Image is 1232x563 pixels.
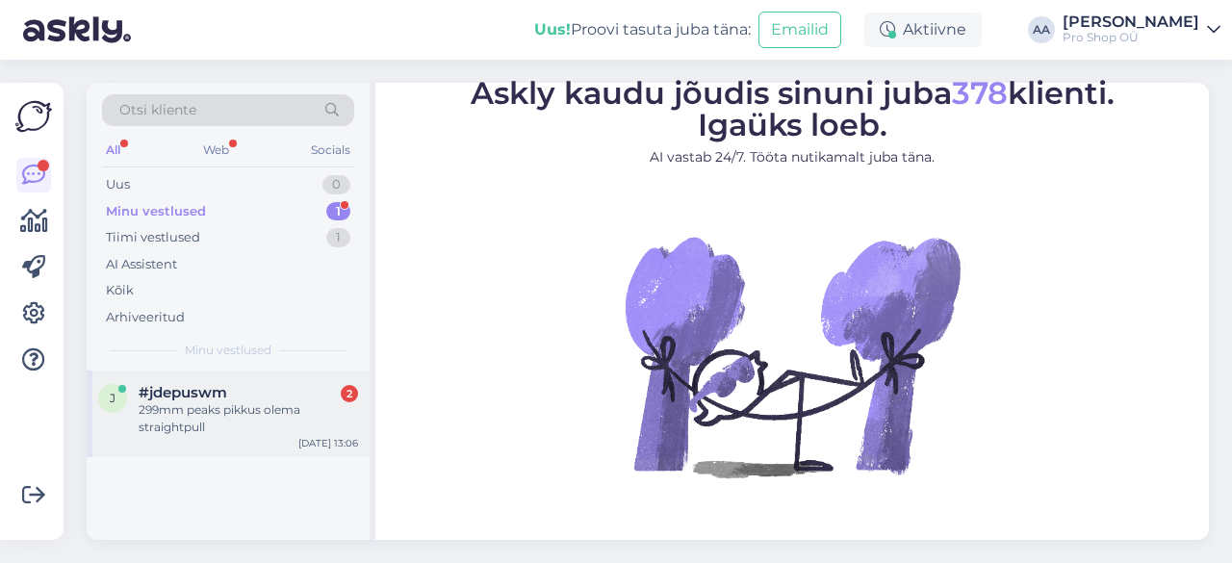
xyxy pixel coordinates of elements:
[139,384,227,401] span: #jdepuswm
[1028,16,1055,43] div: AA
[619,183,965,529] img: No Chat active
[341,385,358,402] div: 2
[534,18,751,41] div: Proovi tasuta juba täna:
[864,13,982,47] div: Aktiivne
[102,138,124,163] div: All
[110,391,115,405] span: j
[139,401,358,436] div: 299mm peaks pikkus olema straightpull
[106,281,134,300] div: Kõik
[471,147,1115,167] p: AI vastab 24/7. Tööta nutikamalt juba täna.
[106,175,130,194] div: Uus
[534,20,571,38] b: Uus!
[199,138,233,163] div: Web
[307,138,354,163] div: Socials
[298,436,358,450] div: [DATE] 13:06
[758,12,841,48] button: Emailid
[322,175,350,194] div: 0
[106,308,185,327] div: Arhiveeritud
[106,255,177,274] div: AI Assistent
[326,228,350,247] div: 1
[15,98,52,135] img: Askly Logo
[952,74,1008,112] span: 378
[1063,14,1199,30] div: [PERSON_NAME]
[1063,30,1199,45] div: Pro Shop OÜ
[326,202,350,221] div: 1
[185,342,271,359] span: Minu vestlused
[106,228,200,247] div: Tiimi vestlused
[471,74,1115,143] span: Askly kaudu jõudis sinuni juba klienti. Igaüks loeb.
[106,202,206,221] div: Minu vestlused
[119,100,196,120] span: Otsi kliente
[1063,14,1220,45] a: [PERSON_NAME]Pro Shop OÜ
